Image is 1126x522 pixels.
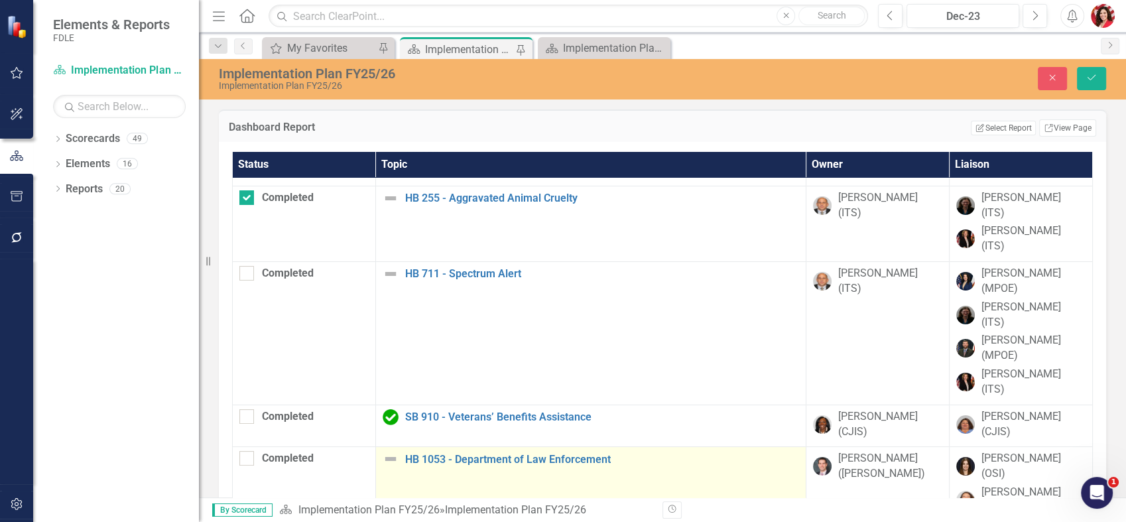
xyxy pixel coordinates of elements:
[269,5,868,28] input: Search ClearPoint...
[956,373,975,391] img: Erica Wolaver
[287,40,375,56] div: My Favorites
[212,503,273,517] span: By Scorecard
[66,131,120,147] a: Scorecards
[907,4,1019,28] button: Dec-23
[971,121,1035,135] button: Select Report
[956,306,975,324] img: Nicole Howard
[981,333,1086,363] div: [PERSON_NAME] (MPOE)
[1081,477,1113,509] iframe: Intercom live chat
[66,182,103,197] a: Reports
[813,415,832,434] img: Lucy Saunders
[6,14,31,38] img: ClearPoint Strategy
[798,7,865,25] button: Search
[425,41,513,58] div: Implementation Plan FY25/26
[813,196,832,215] img: Joey Hornsby
[981,451,1086,482] div: [PERSON_NAME] (OSI)
[956,491,975,509] img: Elizabeth Martin
[911,9,1015,25] div: Dec-23
[279,503,653,518] div: »
[66,157,110,172] a: Elements
[813,457,832,476] img: Will Grissom
[109,183,131,194] div: 20
[956,229,975,248] img: Erica Wolaver
[375,186,806,261] td: Double-Click to Edit Right Click for Context Menu
[956,339,975,358] img: John McClellan
[981,224,1086,254] div: [PERSON_NAME] (ITS)
[956,415,975,434] img: Rachel Truxell
[981,266,1086,296] div: [PERSON_NAME] (MPOE)
[818,10,846,21] span: Search
[53,17,170,33] span: Elements & Reports
[444,503,586,516] div: Implementation Plan FY25/26
[233,186,376,261] td: Double-Click to Edit
[1091,4,1115,28] img: Caitlin Dawkins
[53,95,186,118] input: Search Below...
[127,133,148,145] div: 49
[813,272,832,291] img: Joey Hornsby
[405,411,799,423] a: SB 910 - Veterans’ Benefits Assistance
[949,405,1092,447] td: Double-Click to Edit
[806,405,949,447] td: Double-Click to Edit
[233,405,376,447] td: Double-Click to Edit
[806,186,949,261] td: Double-Click to Edit
[233,262,376,405] td: Double-Click to Edit
[541,40,667,56] a: Implementation Plan FY23/24
[981,485,1086,515] div: [PERSON_NAME] (BSP)
[563,40,667,56] div: Implementation Plan FY23/24
[383,409,399,425] img: Complete
[838,409,942,440] div: [PERSON_NAME] (CJIS)
[956,272,975,291] img: Melissa Bujeda
[1108,477,1119,488] span: 1
[1039,119,1096,137] a: View Page
[53,33,170,43] small: FDLE
[956,196,975,215] img: Nicole Howard
[838,451,942,482] div: [PERSON_NAME] ([PERSON_NAME])
[375,262,806,405] td: Double-Click to Edit Right Click for Context Menu
[117,159,138,170] div: 16
[806,262,949,405] td: Double-Click to Edit
[383,190,399,206] img: Not Defined
[383,451,399,467] img: Not Defined
[383,266,399,282] img: Not Defined
[981,409,1086,440] div: [PERSON_NAME] (CJIS)
[298,503,439,516] a: Implementation Plan FY25/26
[375,405,806,447] td: Double-Click to Edit Right Click for Context Menu
[265,40,375,56] a: My Favorites
[405,268,799,280] a: HB 711 - Spectrum Alert
[53,63,186,78] a: Implementation Plan FY25/26
[405,454,799,466] a: HB 1053 - Department of Law Enforcement
[981,300,1086,330] div: [PERSON_NAME] (ITS)
[219,66,714,81] div: Implementation Plan FY25/26
[949,262,1092,405] td: Double-Click to Edit
[405,192,799,204] a: HB 255 - Aggravated Animal Cruelty
[981,367,1086,397] div: [PERSON_NAME] (ITS)
[956,457,975,476] img: Abigail Hatcher
[229,121,582,133] h3: Dashboard Report
[219,81,714,91] div: Implementation Plan FY25/26
[838,190,942,221] div: [PERSON_NAME] (ITS)
[838,266,942,296] div: [PERSON_NAME] (ITS)
[949,186,1092,261] td: Double-Click to Edit
[981,190,1086,221] div: [PERSON_NAME] (ITS)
